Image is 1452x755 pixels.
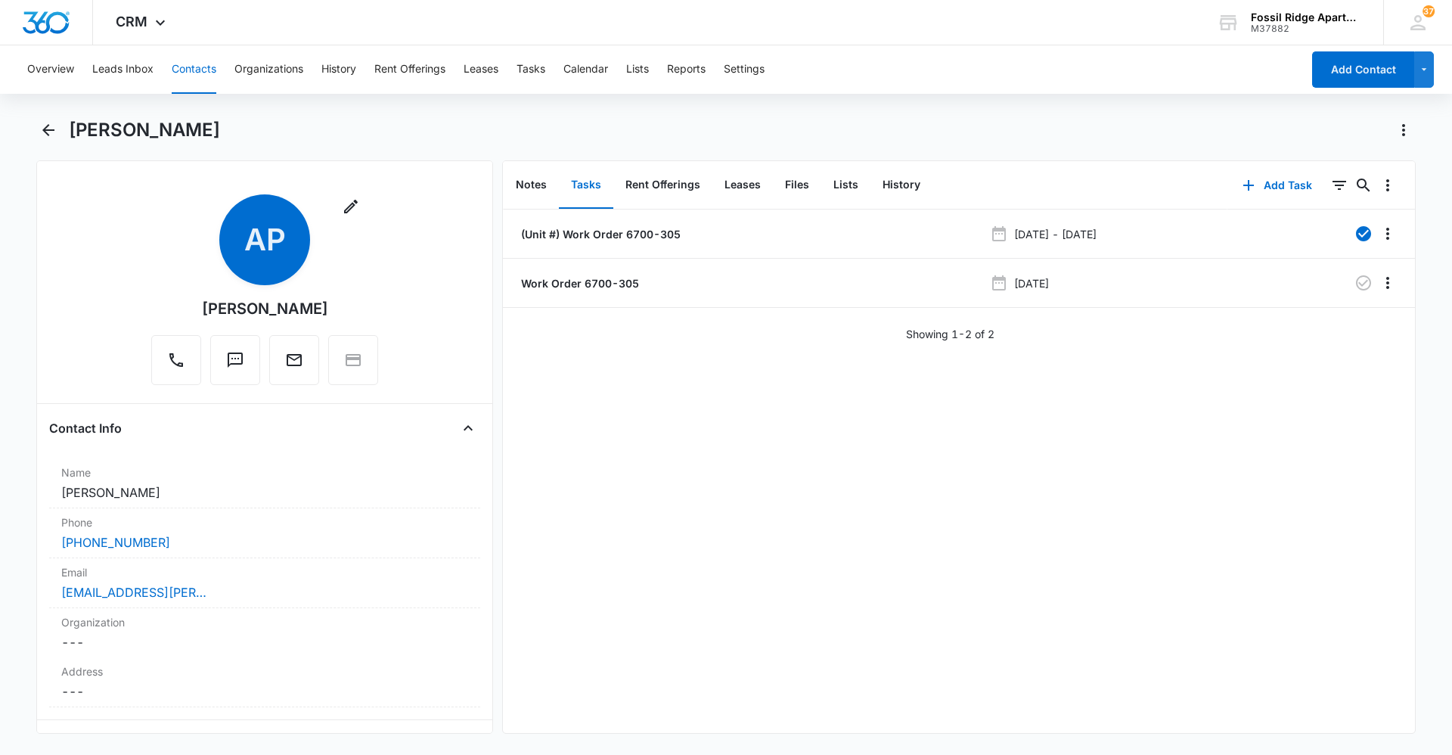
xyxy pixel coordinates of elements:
button: Overflow Menu [1376,173,1400,197]
button: Tasks [559,162,613,209]
button: Reports [667,45,706,94]
div: Email[EMAIL_ADDRESS][PERSON_NAME][DOMAIN_NAME] [49,558,480,608]
label: Phone [61,514,468,530]
p: [DATE] [1014,275,1049,291]
button: Add Task [1227,167,1327,204]
button: Lists [821,162,870,209]
button: Filters [1327,173,1351,197]
a: [PHONE_NUMBER] [61,533,170,551]
div: account id [1251,23,1361,34]
h1: [PERSON_NAME] [69,119,220,141]
dd: [PERSON_NAME] [61,483,468,502]
button: Close [456,416,480,440]
button: Overflow Menu [1376,271,1400,295]
div: notifications count [1423,5,1435,17]
button: Overview [27,45,74,94]
p: Showing 1-2 of 2 [906,326,994,342]
button: History [321,45,356,94]
a: (Unit #) Work Order 6700-305 [518,226,681,242]
label: Organization [61,614,468,630]
a: Text [210,359,260,371]
button: Lists [626,45,649,94]
button: Actions [1391,118,1416,142]
span: CRM [116,14,147,30]
button: Files [773,162,821,209]
button: Call [151,335,201,385]
button: History [870,162,932,209]
dd: --- [61,633,468,651]
button: Notes [504,162,559,209]
button: Settings [724,45,765,94]
div: Phone[PHONE_NUMBER] [49,508,480,558]
button: Search... [1351,173,1376,197]
label: Address [61,663,468,679]
h4: Contact Info [49,419,122,437]
button: Contacts [172,45,216,94]
label: Name [61,464,468,480]
button: Leases [464,45,498,94]
a: Work Order 6700-305 [518,275,639,291]
button: Back [36,118,60,142]
button: Calendar [563,45,608,94]
dd: --- [61,682,468,701]
div: [PERSON_NAME] [202,297,328,320]
a: Email [269,359,319,371]
p: [DATE] - [DATE] [1014,226,1097,242]
div: Address--- [49,657,480,707]
label: Email [61,564,468,580]
span: AP [219,194,310,285]
button: Text [210,335,260,385]
button: Leases [712,162,773,209]
span: 37 [1423,5,1435,17]
div: Name[PERSON_NAME] [49,458,480,508]
a: Call [151,359,201,371]
button: Add Contact [1312,51,1414,88]
button: Email [269,335,319,385]
button: Overflow Menu [1376,222,1400,246]
div: account name [1251,11,1361,23]
button: Rent Offerings [613,162,712,209]
button: Tasks [517,45,545,94]
button: Organizations [234,45,303,94]
button: Rent Offerings [374,45,445,94]
button: Leads Inbox [92,45,154,94]
a: [EMAIL_ADDRESS][PERSON_NAME][DOMAIN_NAME] [61,583,213,601]
div: Organization--- [49,608,480,657]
